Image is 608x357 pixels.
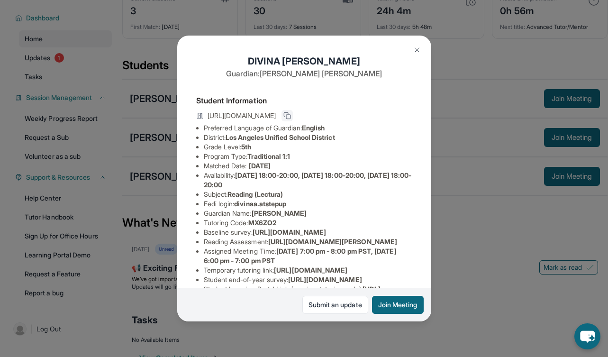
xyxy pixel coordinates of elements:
li: Eedi login : [204,199,412,209]
a: Submit an update [302,296,368,314]
span: MX6ZO2 [248,219,276,227]
li: Availability: [204,171,412,190]
span: [URL][DOMAIN_NAME] [274,266,347,274]
span: Traditional 1:1 [247,152,290,160]
span: divinaa.atstepup [234,200,286,208]
span: [URL][DOMAIN_NAME] [253,228,326,236]
li: Reading Assessment : [204,237,412,247]
li: Program Type: [204,152,412,161]
li: Baseline survey : [204,228,412,237]
li: District: [204,133,412,142]
button: Copy link [281,110,293,121]
button: chat-button [574,323,600,349]
span: [DATE] 7:00 pm - 8:00 pm PST, [DATE] 6:00 pm - 7:00 pm PST [204,247,397,265]
li: Student Learning Portal Link (requires tutoring code) : [204,284,412,303]
span: Reading (Lectura) [227,190,283,198]
button: Join Meeting [372,296,424,314]
li: Assigned Meeting Time : [204,247,412,265]
span: [DATE] [249,162,271,170]
span: [DATE] 18:00-20:00, [DATE] 18:00-20:00, [DATE] 18:00-20:00 [204,171,412,189]
p: Guardian: [PERSON_NAME] [PERSON_NAME] [196,68,412,79]
li: Grade Level: [204,142,412,152]
span: English [302,124,325,132]
span: 5th [241,143,251,151]
span: [URL][DOMAIN_NAME] [288,275,362,284]
li: Matched Date: [204,161,412,171]
li: Temporary tutoring link : [204,265,412,275]
span: [URL][DOMAIN_NAME] [208,111,276,120]
li: Preferred Language of Guardian: [204,123,412,133]
span: [URL][DOMAIN_NAME][PERSON_NAME] [268,238,397,246]
img: Close Icon [413,46,421,54]
span: Los Angeles Unified School District [226,133,335,141]
li: Student end-of-year survey : [204,275,412,284]
h1: DIVINA [PERSON_NAME] [196,55,412,68]
span: [PERSON_NAME] [252,209,307,217]
li: Guardian Name : [204,209,412,218]
li: Subject : [204,190,412,199]
h4: Student Information [196,95,412,106]
li: Tutoring Code : [204,218,412,228]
